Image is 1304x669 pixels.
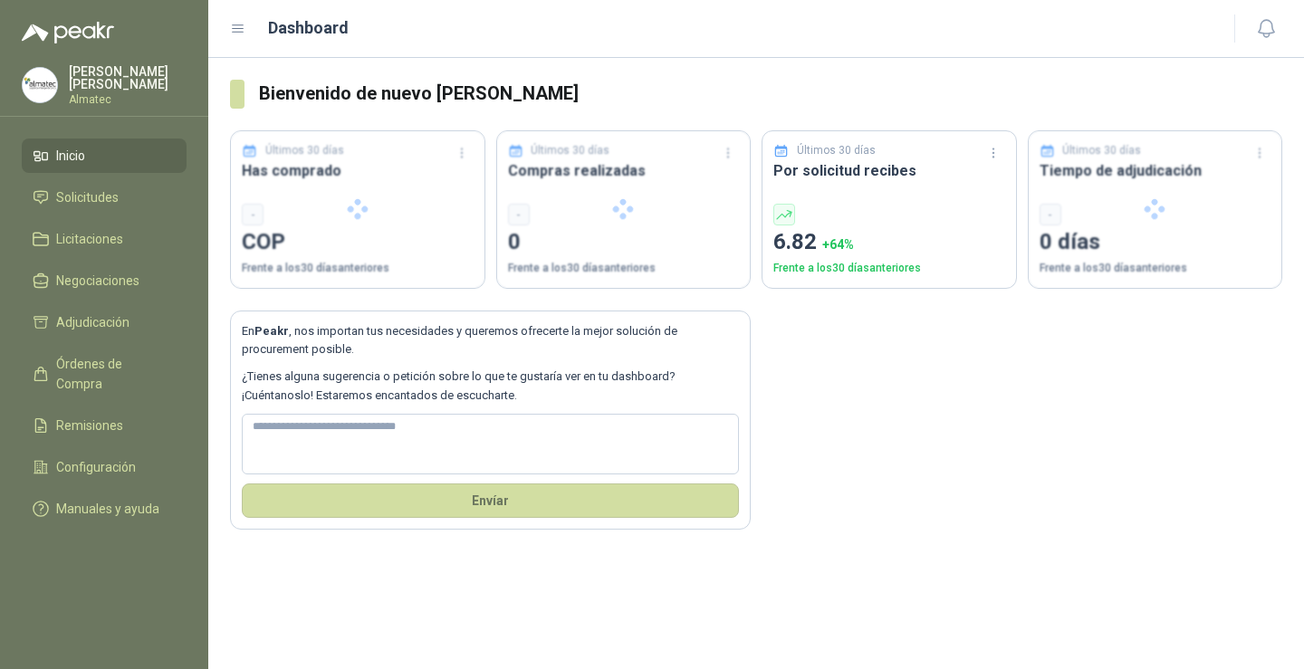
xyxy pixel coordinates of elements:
span: Manuales y ayuda [56,499,159,519]
a: Adjudicación [22,305,187,339]
img: Logo peakr [22,22,114,43]
a: Configuración [22,450,187,484]
p: 6.82 [773,225,1005,260]
b: Peakr [254,324,289,338]
a: Negociaciones [22,263,187,298]
p: [PERSON_NAME] [PERSON_NAME] [69,65,187,91]
a: Solicitudes [22,180,187,215]
span: Solicitudes [56,187,119,207]
p: Últimos 30 días [797,142,876,159]
span: + 64 % [822,237,854,252]
a: Remisiones [22,408,187,443]
h3: Por solicitud recibes [773,159,1005,182]
p: Almatec [69,94,187,105]
img: Company Logo [23,68,57,102]
span: Inicio [56,146,85,166]
a: Órdenes de Compra [22,347,187,401]
span: Adjudicación [56,312,129,332]
button: Envíar [242,483,739,518]
p: ¿Tienes alguna sugerencia o petición sobre lo que te gustaría ver en tu dashboard? ¡Cuéntanoslo! ... [242,368,739,405]
span: Remisiones [56,416,123,435]
a: Licitaciones [22,222,187,256]
h1: Dashboard [268,15,349,41]
span: Órdenes de Compra [56,354,169,394]
a: Manuales y ayuda [22,492,187,526]
p: En , nos importan tus necesidades y queremos ofrecerte la mejor solución de procurement posible. [242,322,739,359]
span: Configuración [56,457,136,477]
h3: Bienvenido de nuevo [PERSON_NAME] [259,80,1282,108]
p: Frente a los 30 días anteriores [773,260,1005,277]
a: Inicio [22,139,187,173]
span: Licitaciones [56,229,123,249]
span: Negociaciones [56,271,139,291]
